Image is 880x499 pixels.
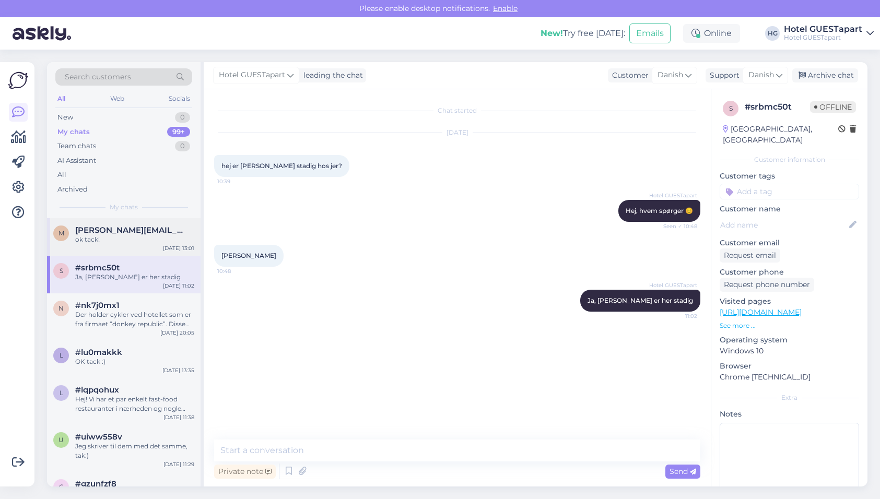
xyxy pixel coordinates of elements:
div: [DATE] 20:05 [160,329,194,337]
div: OK tack :) [75,357,194,366]
div: Hotel GUESTapart [784,33,862,42]
span: Danish [748,69,774,81]
span: Ja, [PERSON_NAME] er her stadig [588,296,693,304]
p: Customer phone [720,267,859,278]
div: [DATE] 13:01 [163,244,194,252]
p: Chrome [TECHNICAL_ID] [720,372,859,383]
p: Customer email [720,237,859,248]
span: Hotel GUESTapart [649,192,697,199]
div: Team chats [57,141,96,151]
div: Request phone number [720,278,814,292]
span: Hotel GUESTapart [219,69,285,81]
span: 11:02 [658,312,697,320]
div: [DATE] 11:38 [163,413,194,421]
div: [GEOGRAPHIC_DATA], [GEOGRAPHIC_DATA] [723,124,838,146]
div: 0 [175,141,190,151]
div: [DATE] [214,128,700,137]
span: g [59,483,64,491]
span: 10:39 [217,177,256,185]
div: My chats [57,127,90,137]
div: All [55,92,67,105]
div: [DATE] 11:29 [163,460,194,468]
span: s [60,267,63,275]
div: Archive chat [792,68,858,82]
span: Search customers [65,72,131,82]
div: Hej! Vi har et par enkelt fast-food restauranter i nærheden og nogle supermarkeder, men man skal ... [75,395,194,413]
span: Send [670,467,696,476]
div: Web [108,92,126,105]
div: ok tack! [75,235,194,244]
span: Hej, hvem spørger 😊 [626,207,693,215]
div: Hotel GUESTapart [784,25,862,33]
div: [DATE] 11:02 [163,282,194,290]
input: Add a tag [720,184,859,199]
p: Notes [720,409,859,420]
div: Support [706,70,740,81]
p: Browser [720,361,859,372]
div: New [57,112,73,123]
span: Danish [658,69,683,81]
span: Offline [810,101,856,113]
div: Archived [57,184,88,195]
div: [DATE] 13:35 [162,366,194,374]
div: Socials [167,92,192,105]
div: leading the chat [299,70,363,81]
div: Private note [214,465,276,479]
div: Customer [608,70,649,81]
p: Operating system [720,335,859,346]
div: HG [765,26,780,41]
div: # srbmc50t [745,101,810,113]
span: l [60,389,63,397]
span: 10:48 [217,267,256,275]
span: marcus.astrom@publixgroup.io [75,225,184,235]
span: n [58,304,64,312]
a: Hotel GUESTapartHotel GUESTapart [784,25,874,42]
span: Seen ✓ 10:48 [658,222,697,230]
input: Add name [720,219,847,231]
img: Askly Logo [8,70,28,90]
p: Visited pages [720,296,859,307]
div: Online [683,24,740,43]
span: hej er [PERSON_NAME] stadig hos jer? [221,162,342,170]
span: #uiww558v [75,432,122,442]
span: #lu0makkk [75,348,122,357]
div: AI Assistant [57,156,96,166]
b: New! [541,28,563,38]
div: Jeg skriver til dem med det samme, tak:) [75,442,194,460]
span: m [58,229,64,237]
div: Customer information [720,155,859,164]
span: s [729,104,733,112]
button: Emails [629,23,671,43]
span: #nk7j0mx1 [75,301,120,310]
div: 0 [175,112,190,123]
span: u [58,436,64,444]
span: l [60,351,63,359]
p: See more ... [720,321,859,330]
div: 99+ [167,127,190,137]
div: Der holder cykler ved hotellet som er fra firmaet “donkey republic”. Disse cykler kan lejes via e... [75,310,194,329]
span: #srbmc50t [75,263,120,272]
a: [URL][DOMAIN_NAME] [720,307,802,317]
div: Request email [720,248,780,263]
div: Extra [720,393,859,402]
span: #lqpqohux [75,385,119,395]
span: #gzunfzf8 [75,479,116,489]
div: Try free [DATE]: [541,27,625,40]
p: Windows 10 [720,346,859,357]
span: [PERSON_NAME] [221,252,276,259]
div: Chat started [214,106,700,115]
p: Customer tags [720,171,859,182]
span: My chats [110,203,138,212]
span: Hotel GUESTapart [649,281,697,289]
p: Customer name [720,204,859,215]
div: Ja, [PERSON_NAME] er her stadig [75,272,194,282]
span: Enable [490,4,521,13]
div: All [57,170,66,180]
